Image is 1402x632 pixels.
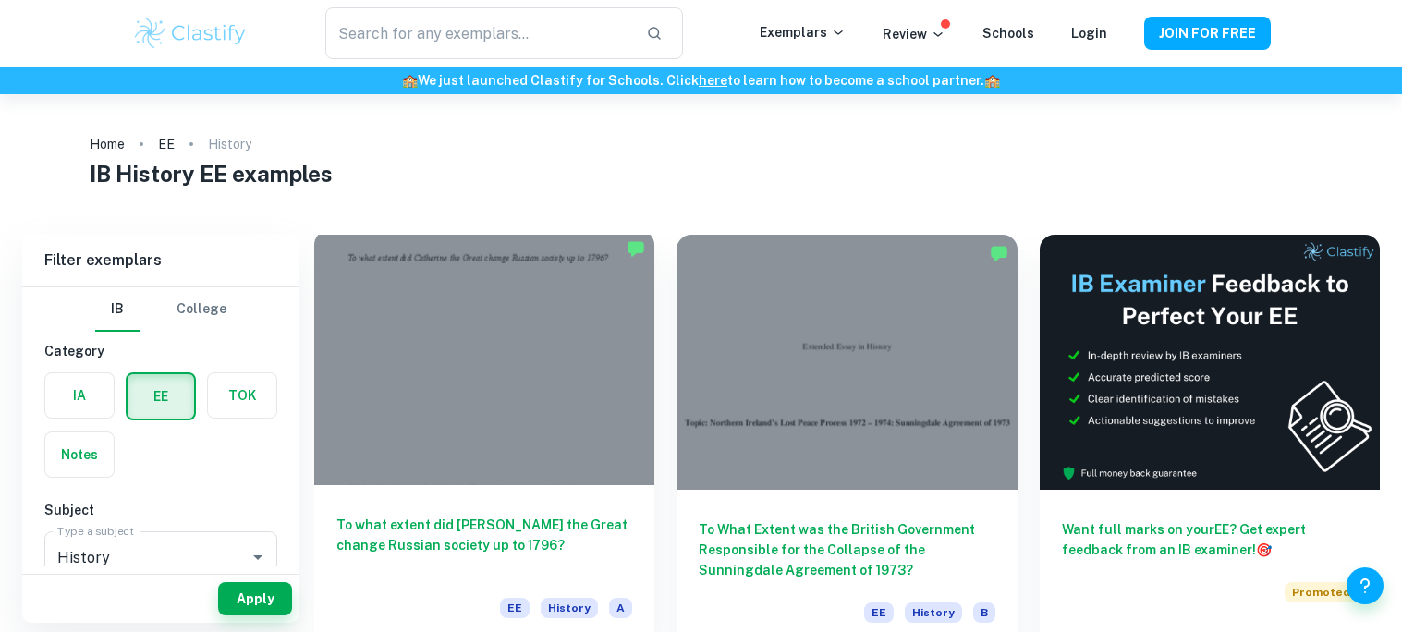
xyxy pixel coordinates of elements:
a: EE [158,131,175,157]
span: 🎯 [1256,542,1272,557]
span: 🏫 [984,73,1000,88]
a: Home [90,131,125,157]
a: here [699,73,727,88]
h6: Subject [44,500,277,520]
button: JOIN FOR FREE [1144,17,1271,50]
button: Apply [218,582,292,615]
button: IB [95,287,140,332]
img: Marked [990,244,1008,262]
button: Help and Feedback [1347,567,1384,604]
a: Schools [982,26,1034,41]
h6: To What Extent was the British Government Responsible for the Collapse of the Sunningdale Agreeme... [699,519,994,580]
button: TOK [208,373,276,418]
p: Exemplars [760,22,846,43]
h6: Filter exemplars [22,235,299,286]
span: EE [500,598,530,618]
img: Clastify logo [132,15,250,52]
span: A [609,598,632,618]
button: EE [128,374,194,419]
img: Thumbnail [1040,235,1380,490]
img: Marked [627,239,645,258]
div: Filter type choice [95,287,226,332]
span: B [973,602,995,623]
span: EE [864,602,894,623]
input: Search for any exemplars... [325,7,630,59]
h6: We just launched Clastify for Schools. Click to learn how to become a school partner. [4,70,1398,91]
span: 🏫 [402,73,418,88]
button: Open [245,544,271,570]
h6: Want full marks on your EE ? Get expert feedback from an IB examiner! [1062,519,1358,560]
p: Review [883,24,945,44]
label: Type a subject [57,523,134,539]
a: Login [1071,26,1107,41]
button: Notes [45,432,114,477]
h6: To what extent did [PERSON_NAME] the Great change Russian society up to 1796? [336,515,632,576]
span: History [541,598,598,618]
h6: Category [44,341,277,361]
h1: IB History EE examples [90,157,1311,190]
button: IA [45,373,114,418]
span: History [905,602,962,623]
p: History [208,134,251,154]
button: College [177,287,226,332]
span: Promoted [1285,582,1358,602]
